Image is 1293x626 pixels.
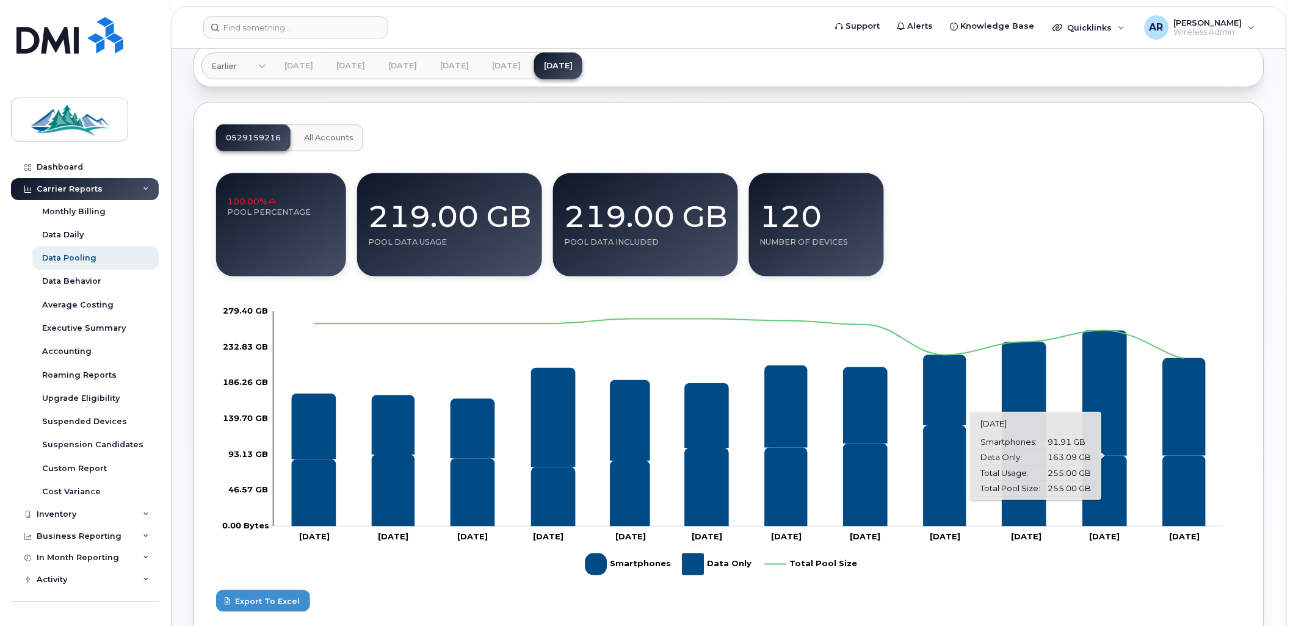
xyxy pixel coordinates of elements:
g: 0.00 Bytes [223,414,268,423]
span: 100.00% [227,195,277,207]
input: Find something... [203,16,388,38]
a: [DATE] [378,52,427,79]
tspan: 93.13 GB [228,449,268,459]
tspan: [DATE] [772,532,802,542]
div: 219.00 GB [564,184,727,237]
span: Wireless Admin [1174,27,1242,37]
span: Export to Excel [235,595,300,607]
a: [DATE] [534,52,582,79]
tspan: [DATE] [458,532,488,542]
div: 120 [760,184,873,237]
tspan: [DATE] [930,532,961,542]
g: 0.00 Bytes [223,342,268,351]
g: 0.00 Bytes [228,449,268,459]
g: Chart [222,306,1223,581]
tspan: 232.83 GB [223,342,268,351]
span: Knowledge Base [961,20,1035,32]
a: Export to Excel [216,590,1242,612]
div: Number of devices [760,237,873,247]
span: All Accounts [304,133,353,143]
div: 219.00 GB [368,184,531,237]
div: Quicklinks [1045,15,1134,40]
div: Pool data usage [368,237,531,247]
span: Support [846,20,880,32]
button: Export to Excel [216,590,310,612]
span: Quicklinks [1068,23,1112,32]
tspan: [DATE] [850,532,881,542]
a: Support [827,14,889,38]
tspan: [DATE] [300,532,330,542]
g: Total Pool Size [765,549,858,580]
tspan: [DATE] [1090,532,1120,542]
tspan: 139.70 GB [223,414,268,423]
tspan: [DATE] [1170,532,1200,542]
g: 0.00 Bytes [228,485,268,495]
span: [PERSON_NAME] [1174,18,1242,27]
tspan: 0.00 Bytes [222,521,269,531]
g: Data Only [683,549,753,580]
span: AR [1150,20,1164,35]
tspan: [DATE] [1012,532,1042,542]
tspan: [DATE] [692,532,723,542]
div: Pool data included [564,237,727,247]
a: Earlier [201,52,266,79]
a: [DATE] [430,52,479,79]
g: 0.00 Bytes [223,378,268,387]
tspan: [DATE] [534,532,564,542]
tspan: 186.26 GB [223,378,268,387]
span: Alerts [908,20,933,32]
g: Data Only [292,331,1206,467]
a: [DATE] [327,52,375,79]
tspan: [DATE] [615,532,646,542]
a: [DATE] [275,52,323,79]
tspan: 46.57 GB [228,485,268,495]
g: Smartphones [292,426,1206,527]
tspan: 279.40 GB [223,306,268,316]
g: Legend [585,549,858,580]
tspan: [DATE] [378,532,409,542]
div: Pool Percentage [227,207,335,217]
g: 0.00 Bytes [223,306,268,316]
a: [DATE] [482,52,531,79]
a: Knowledge Base [942,14,1043,38]
div: Aneesh Retnakaran [1136,15,1264,40]
span: Earlier [211,60,237,72]
a: Alerts [889,14,942,38]
g: Smartphones [585,549,672,580]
